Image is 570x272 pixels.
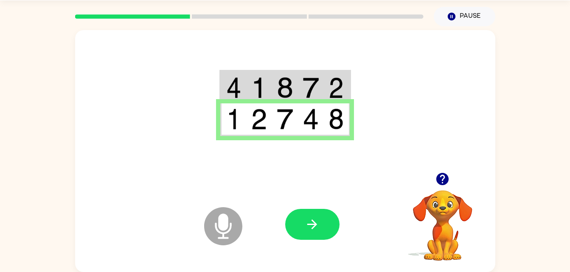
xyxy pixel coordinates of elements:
button: Pause [434,7,495,26]
img: 1 [226,108,241,130]
img: 7 [303,77,319,98]
img: 2 [329,77,344,98]
img: 4 [226,77,241,98]
img: 8 [277,77,293,98]
img: 8 [329,108,344,130]
video: Your browser must support playing .mp4 files to use Literably. Please try using another browser. [400,177,485,262]
img: 7 [277,108,293,130]
img: 1 [251,77,267,98]
img: 2 [251,108,267,130]
img: 4 [303,108,319,130]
